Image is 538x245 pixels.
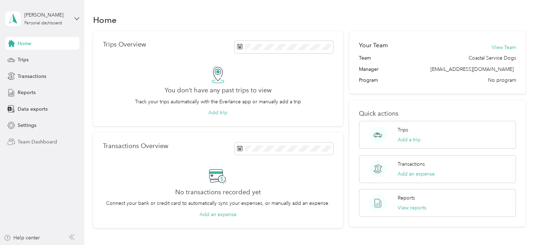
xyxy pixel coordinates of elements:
div: [PERSON_NAME] [24,11,68,19]
p: Transactions [398,160,425,168]
p: Transactions Overview [103,142,168,150]
span: Team [359,54,371,62]
span: Program [359,76,378,84]
h2: Your Team [359,41,388,50]
iframe: Everlance-gr Chat Button Frame [499,206,538,245]
h1: Home [93,16,117,24]
span: Trips [18,56,29,63]
span: Home [18,40,31,47]
p: Track your trips automatically with the Everlance app or manually add a trip [135,98,301,105]
span: No program [488,76,516,84]
span: Settings [18,122,36,129]
p: Connect your bank or credit card to automatically sync your expenses, or manually add an expense. [106,200,330,207]
span: Team Dashboard [18,138,57,146]
button: View reports [398,204,426,212]
button: View Team [491,44,516,51]
span: Transactions [18,73,46,80]
h2: You don’t have any past trips to view [165,87,271,94]
span: Reports [18,89,36,96]
button: Add trip [208,109,227,116]
p: Quick actions [359,110,516,117]
p: Reports [398,194,415,202]
p: Trips [398,126,408,134]
div: Personal dashboard [24,21,62,25]
span: Data exports [18,105,48,113]
button: Add a trip [398,136,421,143]
button: Add an expense [398,170,435,178]
span: Manager [359,66,379,73]
button: Help center [4,234,40,241]
span: [EMAIL_ADDRESS][DOMAIN_NAME] [430,66,513,72]
span: Coastal Service Dogs [468,54,516,62]
p: Trips Overview [103,41,146,48]
h2: No transactions recorded yet [175,189,261,196]
button: Add an expense [200,211,237,218]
